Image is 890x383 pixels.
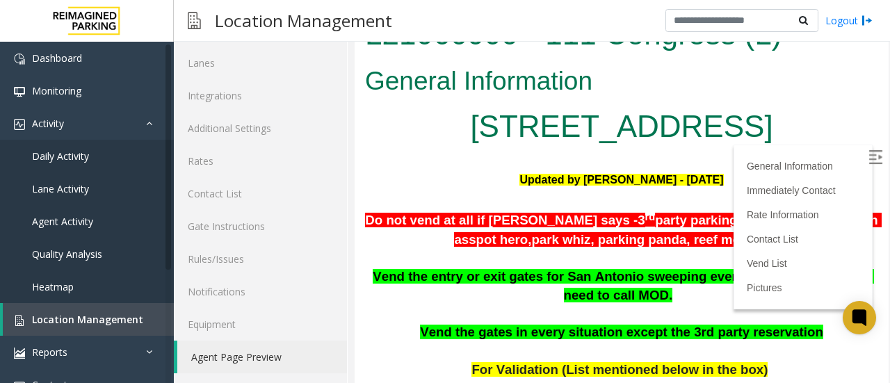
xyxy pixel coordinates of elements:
[32,117,64,130] span: Activity
[392,174,481,186] a: Immediately Contact
[208,3,399,38] h3: Location Management
[392,223,444,234] a: Contact List
[18,259,519,292] span: Vend the entry or exit gates for San Antonio sweeping even if the after hours. No need to call MOD.
[236,222,412,236] span: , parking panda, reef mobile,
[32,51,82,65] span: Dashboard
[32,280,74,293] span: Heatmap
[283,202,290,217] span: 3
[10,2,524,45] h1: L21066000 - 111 Congress (L)
[65,314,469,329] b: Vend the gates in every situation except the 3rd party reservation
[392,272,428,283] a: Pictures
[174,210,347,243] a: Gate Instructions
[3,303,174,336] a: Location Management
[174,308,347,341] a: Equipment
[32,84,81,97] span: Monitoring
[392,199,464,210] a: Rate Information
[174,79,347,112] a: Integrations
[14,54,25,65] img: 'icon'
[177,222,236,236] span: park whiz
[14,348,25,359] img: 'icon'
[174,243,347,275] a: Rules/Issues
[32,247,102,261] span: Quality Analysis
[99,202,526,236] span: party parking reservation sites such as
[392,247,432,259] a: Vend List
[173,222,177,236] span: ,
[32,215,93,228] span: Agent Activity
[115,99,418,133] a: [STREET_ADDRESS]
[32,182,89,195] span: Lane Activity
[10,202,283,217] span: Do not vend at all if [PERSON_NAME] says -
[32,313,143,326] span: Location Management
[10,53,524,89] h2: General Information
[165,163,369,175] font: Updated by [PERSON_NAME] - [DATE]
[177,341,347,373] a: Agent Page Preview
[861,13,873,28] img: logout
[14,119,25,130] img: 'icon'
[291,201,301,212] span: rd
[32,149,89,163] span: Daily Activity
[514,140,528,154] img: Open/Close Sidebar Menu
[174,177,347,210] a: Contact List
[32,345,67,359] span: Reports
[114,222,173,236] span: spot hero
[825,13,873,28] a: Logout
[392,150,478,161] a: General Information
[174,275,347,308] a: Notifications
[174,47,347,79] a: Lanes
[14,86,25,97] img: 'icon'
[174,112,347,145] a: Additional Settings
[117,352,413,366] span: For Validation (List mentioned below in the box)
[188,3,201,38] img: pageIcon
[14,315,25,326] img: 'icon'
[174,145,347,177] a: Rates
